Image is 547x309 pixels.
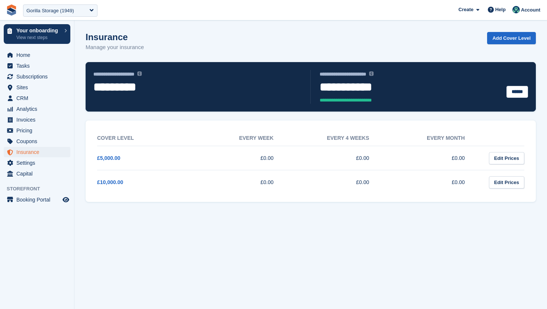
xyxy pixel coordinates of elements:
[4,158,70,168] a: menu
[489,176,524,189] a: Edit Prices
[86,32,144,42] h1: Insurance
[4,136,70,147] a: menu
[16,93,61,103] span: CRM
[4,61,70,71] a: menu
[97,155,120,161] a: £5,000.00
[193,146,288,170] td: £0.00
[384,170,480,194] td: £0.00
[97,179,123,185] a: £10,000.00
[489,152,524,164] a: Edit Prices
[16,147,61,157] span: Insurance
[4,93,70,103] a: menu
[4,194,70,205] a: menu
[16,168,61,179] span: Capital
[4,82,70,93] a: menu
[487,32,536,44] a: Add Cover Level
[16,82,61,93] span: Sites
[4,71,70,82] a: menu
[4,104,70,114] a: menu
[16,34,61,41] p: View next steps
[521,6,540,14] span: Account
[458,6,473,13] span: Create
[193,170,288,194] td: £0.00
[288,146,384,170] td: £0.00
[6,4,17,16] img: stora-icon-8386f47178a22dfd0bd8f6a31ec36ba5ce8667c1dd55bd0f319d3a0aa187defe.svg
[4,168,70,179] a: menu
[288,170,384,194] td: £0.00
[4,24,70,44] a: Your onboarding View next steps
[495,6,506,13] span: Help
[4,147,70,157] a: menu
[16,125,61,136] span: Pricing
[193,131,288,146] th: Every week
[86,43,144,52] p: Manage your insurance
[7,185,74,193] span: Storefront
[369,71,374,76] img: icon-info-grey-7440780725fd019a000dd9b08b2336e03edf1995a4989e88bcd33f0948082b44.svg
[4,125,70,136] a: menu
[288,131,384,146] th: Every 4 weeks
[137,71,142,76] img: icon-info-grey-7440780725fd019a000dd9b08b2336e03edf1995a4989e88bcd33f0948082b44.svg
[97,131,193,146] th: Cover Level
[384,131,480,146] th: Every month
[26,7,74,15] div: Gorilla Storage (1949)
[16,71,61,82] span: Subscriptions
[16,115,61,125] span: Invoices
[512,6,520,13] img: Jennifer Ofodile
[16,104,61,114] span: Analytics
[16,158,61,168] span: Settings
[61,195,70,204] a: Preview store
[4,115,70,125] a: menu
[16,136,61,147] span: Coupons
[16,50,61,60] span: Home
[4,50,70,60] a: menu
[16,61,61,71] span: Tasks
[16,194,61,205] span: Booking Portal
[16,28,61,33] p: Your onboarding
[384,146,480,170] td: £0.00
